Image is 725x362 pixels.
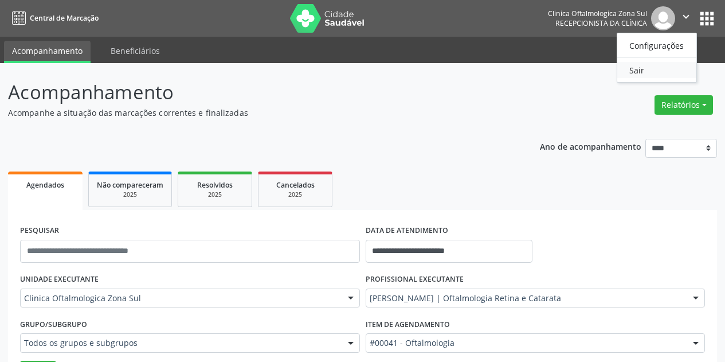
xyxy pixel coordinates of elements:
label: Item de agendamento [366,316,450,333]
label: Grupo/Subgrupo [20,316,87,333]
button:  [675,6,697,30]
span: #00041 - Oftalmologia [370,337,682,349]
span: Resolvidos [197,180,233,190]
a: Configurações [617,37,696,53]
span: Central de Marcação [30,13,99,23]
p: Acompanhamento [8,78,504,107]
ul:  [617,33,697,83]
button: apps [697,9,717,29]
label: PROFISSIONAL EXECUTANTE [366,271,464,289]
a: Central de Marcação [8,9,99,28]
span: [PERSON_NAME] | Oftalmologia Retina e Catarata [370,293,682,304]
label: PESQUISAR [20,222,59,240]
span: Recepcionista da clínica [555,18,647,28]
span: Agendados [26,180,64,190]
span: Não compareceram [97,180,163,190]
div: 2025 [97,190,163,199]
p: Acompanhe a situação das marcações correntes e finalizadas [8,107,504,119]
span: Cancelados [276,180,315,190]
span: Todos os grupos e subgrupos [24,337,336,349]
a: Acompanhamento [4,41,91,63]
div: 2025 [267,190,324,199]
a: Beneficiários [103,41,168,61]
img: img [651,6,675,30]
button: Relatórios [655,95,713,115]
span: Clinica Oftalmologica Zona Sul [24,293,336,304]
label: UNIDADE EXECUTANTE [20,271,99,289]
a: Sair [617,62,696,78]
div: Clinica Oftalmologica Zona Sul [548,9,647,18]
i:  [680,10,692,23]
div: 2025 [186,190,244,199]
p: Ano de acompanhamento [540,139,641,153]
label: DATA DE ATENDIMENTO [366,222,448,240]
